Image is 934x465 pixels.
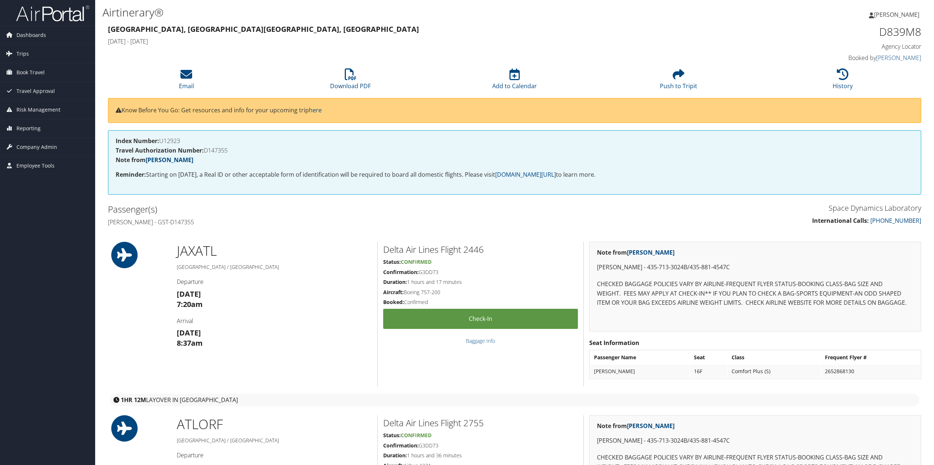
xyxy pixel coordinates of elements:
strong: Aircraft: [383,289,404,296]
th: Class [728,351,821,364]
a: [DOMAIN_NAME][URL] [495,170,556,179]
h2: Delta Air Lines Flight 2446 [383,243,578,256]
span: Confirmed [401,432,431,439]
td: Comfort Plus (S) [728,365,821,378]
p: Know Before You Go: Get resources and info for your upcoming trip [116,106,914,115]
img: airportal-logo.png [16,5,89,22]
strong: Confirmation: [383,269,419,275]
a: Baggage Info [466,337,495,344]
td: 2652868130 [821,365,920,378]
span: Risk Management [16,101,60,119]
span: Employee Tools [16,157,55,175]
strong: [DATE] [177,289,201,299]
h4: [PERSON_NAME] - GST-D147355 [108,218,509,226]
h5: [GEOGRAPHIC_DATA] / [GEOGRAPHIC_DATA] [177,263,372,271]
p: [PERSON_NAME] - 435-713-3024B/435-881-4547C [597,436,914,446]
span: Confirmed [401,258,431,265]
h5: G3DD73 [383,442,578,449]
td: [PERSON_NAME] [590,365,690,378]
a: [PERSON_NAME] [876,54,921,62]
a: [PERSON_NAME] [627,248,675,256]
strong: Booked: [383,299,404,305]
strong: Duration: [383,278,407,285]
strong: Seat Information [589,339,639,347]
a: [PERSON_NAME] [627,422,675,430]
strong: 8:37am [177,338,203,348]
h5: 1 hours and 36 minutes [383,452,578,459]
h1: Airtinerary® [102,5,652,20]
h1: D839M8 [726,24,921,40]
h4: Agency Locator [726,42,921,50]
span: Company Admin [16,138,57,156]
p: Starting on [DATE], a Real ID or other acceptable form of identification will be required to boar... [116,170,914,180]
a: Add to Calendar [492,72,537,90]
h4: Booked by [726,54,921,62]
a: here [309,106,322,114]
a: [PERSON_NAME] [869,4,927,26]
h1: ATL ORF [177,415,372,434]
th: Frequent Flyer # [821,351,920,364]
a: Email [179,72,194,90]
strong: Status: [383,432,401,439]
strong: Duration: [383,452,407,459]
th: Passenger Name [590,351,690,364]
strong: Travel Authorization Number: [116,146,204,154]
strong: 1HR 12M [121,396,146,404]
strong: Confirmation: [383,442,419,449]
h5: Boeing 757-200 [383,289,578,296]
h4: Arrival [177,317,372,325]
strong: Reminder: [116,170,146,179]
strong: 7:20am [177,299,203,309]
span: Trips [16,45,29,63]
th: Seat [690,351,727,364]
strong: Note from [116,156,193,164]
a: Check-in [383,309,578,329]
a: Push to Tripit [660,72,697,90]
h4: Departure [177,451,372,459]
h2: Delta Air Lines Flight 2755 [383,417,578,429]
a: History [833,72,853,90]
td: 16F [690,365,727,378]
h3: Space Dynamics Laboratory [520,203,921,213]
h4: [DATE] - [DATE] [108,37,715,45]
h2: Passenger(s) [108,203,509,215]
h4: D147355 [116,147,914,153]
strong: [DATE] [177,328,201,338]
strong: Note from [597,422,675,430]
strong: Index Number: [116,137,159,145]
h5: G3DD73 [383,269,578,276]
h4: Departure [177,278,372,286]
a: Download PDF [330,72,371,90]
strong: International Calls: [812,217,869,225]
a: [PERSON_NAME] [146,156,193,164]
h1: JAX ATL [177,242,372,260]
p: CHECKED BAGGAGE POLICIES VARY BY AIRLINE-FREQUENT FLYER STATUS-BOOKING CLASS-BAG SIZE AND WEIGHT.... [597,280,914,308]
span: Reporting [16,119,41,138]
h4: U12923 [116,138,914,144]
span: Dashboards [16,26,46,44]
strong: Status: [383,258,401,265]
span: Travel Approval [16,82,55,100]
span: Book Travel [16,63,45,82]
h5: [GEOGRAPHIC_DATA] / [GEOGRAPHIC_DATA] [177,437,372,444]
a: [PHONE_NUMBER] [870,217,921,225]
h5: 1 hours and 17 minutes [383,278,578,286]
strong: Note from [597,248,675,256]
span: [PERSON_NAME] [874,11,919,19]
h5: Confirmed [383,299,578,306]
div: layover in [GEOGRAPHIC_DATA] [110,394,919,406]
p: [PERSON_NAME] - 435-713-3024B/435-881-4547C [597,263,914,272]
strong: [GEOGRAPHIC_DATA], [GEOGRAPHIC_DATA] [GEOGRAPHIC_DATA], [GEOGRAPHIC_DATA] [108,24,419,34]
